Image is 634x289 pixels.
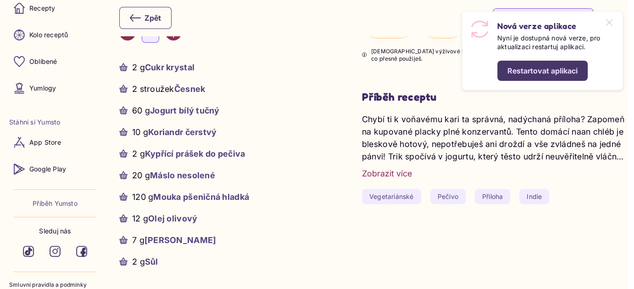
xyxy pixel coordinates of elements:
[132,147,245,160] p: 2 g
[9,51,101,73] a: Oblíbené
[29,30,68,40] p: Kolo receptů
[119,24,136,40] button: Decrease value
[148,127,217,137] span: Koriandr čerstvý
[497,34,613,51] p: Nyní je dostupná nová verze, pro aktualizaci restartuj aplikaci.
[132,169,215,181] p: 20 g
[9,281,101,289] a: Smluvní pravidla a podmínky
[497,61,588,81] button: Perform action: Restartovat aplikaci
[9,77,101,99] a: Yumlogy
[9,118,101,127] li: Stáhni si Yumsto
[29,4,55,13] p: Recepty
[132,61,195,74] p: 2 g
[153,192,249,202] span: Mouka pšeničná hladká
[132,104,220,117] p: 60 g
[148,214,197,223] span: Olej olivový
[362,189,421,204] a: Vegetariánské
[362,113,625,163] p: Chybí ti k voňavému kari ta správná, nadýchaná příloha? Zapomeň na kupované placky plné konzervan...
[9,24,101,46] a: Kolo receptů
[132,255,158,268] p: 2 g
[150,170,215,180] span: Máslo nesolené
[497,21,613,31] h5: Nová verze aplikace
[362,91,625,104] h3: Příběh receptu
[165,24,182,40] button: Increase value
[132,212,197,225] p: 12 g
[132,126,217,138] p: 10 g
[507,66,578,76] div: Restartovat aplikaci
[29,57,57,66] p: Oblíbené
[475,189,510,204] a: Příloha
[9,158,101,180] a: Google Play
[174,84,206,94] span: Česnek
[145,257,158,266] span: Sůl
[29,84,56,93] p: Yumlogy
[150,106,220,115] span: Jogurt bílý tučný
[430,189,466,204] a: Pečivo
[371,48,625,63] p: [DEMOGRAPHIC_DATA] výživové hodnoty na jednu porci – výsledky se můžou lišit podle toho, co přesn...
[132,234,216,246] p: 7 g
[130,12,161,23] div: Zpět
[519,189,549,204] a: Indie
[145,62,195,72] span: Cukr krystal
[33,199,78,208] a: Příběh Yumsto
[145,235,217,245] span: [PERSON_NAME]
[362,167,412,180] button: Zobrazit více
[132,191,249,203] p: 120 g
[29,164,66,174] p: Google Play
[132,83,205,95] p: 2 stroužek
[39,227,71,236] p: Sleduj nás
[119,7,172,29] button: Zpět
[145,149,245,159] span: Kypřící prášek do pečiva
[9,131,101,153] a: App Store
[29,138,61,147] p: App Store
